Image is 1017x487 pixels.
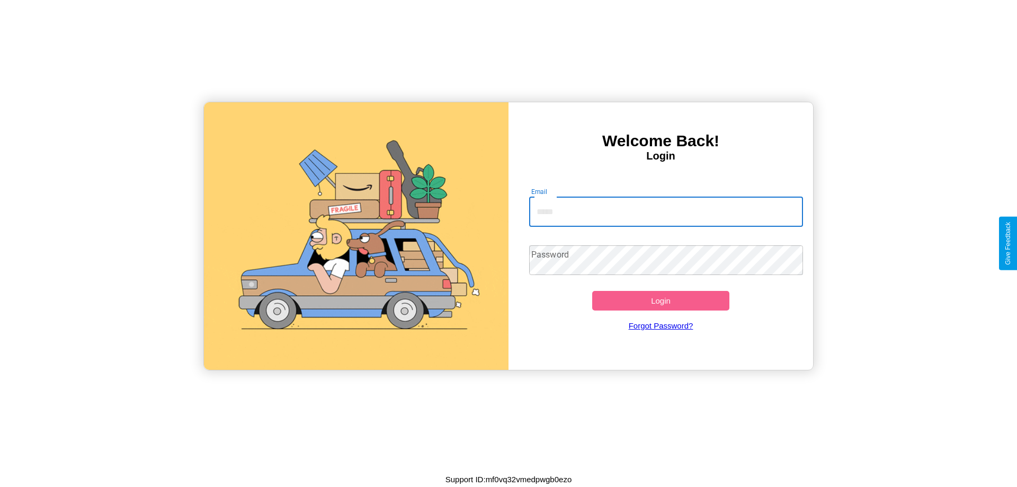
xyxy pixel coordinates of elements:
[508,132,813,150] h3: Welcome Back!
[204,102,508,370] img: gif
[531,187,548,196] label: Email
[445,472,572,486] p: Support ID: mf0vq32vmedpwgb0ezo
[592,291,729,311] button: Login
[1004,222,1012,265] div: Give Feedback
[508,150,813,162] h4: Login
[524,311,798,341] a: Forgot Password?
